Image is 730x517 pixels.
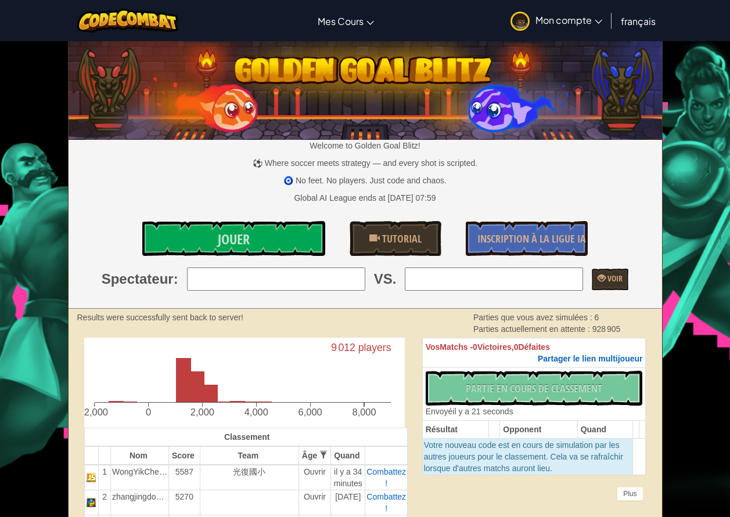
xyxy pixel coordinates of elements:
[299,490,330,515] td: Ouvrir
[535,14,602,26] span: Mon compte
[595,313,599,322] span: 6
[350,221,441,256] a: Tutorial
[99,490,111,515] td: 2
[69,175,662,186] p: 🧿 No feet. No players. Just code and chaos.
[440,342,473,352] span: Matchs -
[621,15,656,27] span: français
[299,446,330,465] th: Âge
[190,407,214,417] text: 2,000
[81,407,108,417] text: -2,000
[477,342,514,352] span: Victoires,
[366,467,406,488] a: Combattez !
[299,465,330,490] td: Ouvrir
[168,490,200,515] td: 5270
[331,342,391,354] text: 9 012 players
[380,232,422,246] span: Tutorial
[615,5,661,37] a: français
[422,338,646,368] th: 0 0
[473,313,595,322] span: Parties que vous avez simulées :
[298,407,322,417] text: 6,000
[244,407,268,417] text: 4,000
[426,406,513,417] div: il y a 21 seconds
[69,37,662,140] img: Golden Goal
[374,269,397,289] span: VS.
[424,440,623,473] span: Votre nouveau code est en cours de simulation par les autres joueurs pour le classement. Cela va ...
[69,140,662,151] p: Welcome to Golden Goal Blitz!
[168,465,200,490] td: 5587
[473,324,592,334] span: Parties actuellement en attente :
[422,421,489,439] th: Résultat
[617,487,643,501] div: Plus
[518,342,549,352] span: Défaites
[477,232,586,246] span: Inscription à la Ligue IA
[99,465,111,490] td: 1
[426,342,440,352] span: Vos
[218,230,250,248] span: Jouer
[466,221,588,256] a: Inscription à la Ligue IA
[318,15,364,27] span: Mes Cours
[110,465,168,490] td: WongYikCheung
[510,12,530,31] img: avatar
[606,273,623,284] span: Voir
[200,446,299,465] th: Team
[426,407,453,416] span: Envoyé
[69,157,662,169] p: ⚽ Where soccer meets strategy — and every shot is scripted.
[366,492,406,513] a: Combattez !
[77,313,243,322] strong: Results were successfully sent back to server!
[145,407,150,417] text: 0
[102,269,174,289] span: Spectateur
[538,354,643,363] span: Partager le lien multijoueur
[294,192,436,204] div: Global AI League ends at [DATE] 07:59
[331,446,365,465] th: Quand
[500,421,577,439] th: Opponent
[505,2,608,39] a: Mon compte
[110,446,168,465] th: Nom
[224,432,270,442] span: Classement
[110,490,168,515] td: zhangjingdong+gplus
[331,490,365,515] td: [DATE]
[577,421,633,439] th: Quand
[312,5,380,37] a: Mes Cours
[592,324,621,334] span: 928 905
[174,269,178,289] span: :
[352,407,376,417] text: 8,000
[331,465,365,490] td: il y a 34 minutes
[200,465,299,490] td: 光復國小
[168,446,200,465] th: Score
[77,9,179,32] img: CodeCombat logo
